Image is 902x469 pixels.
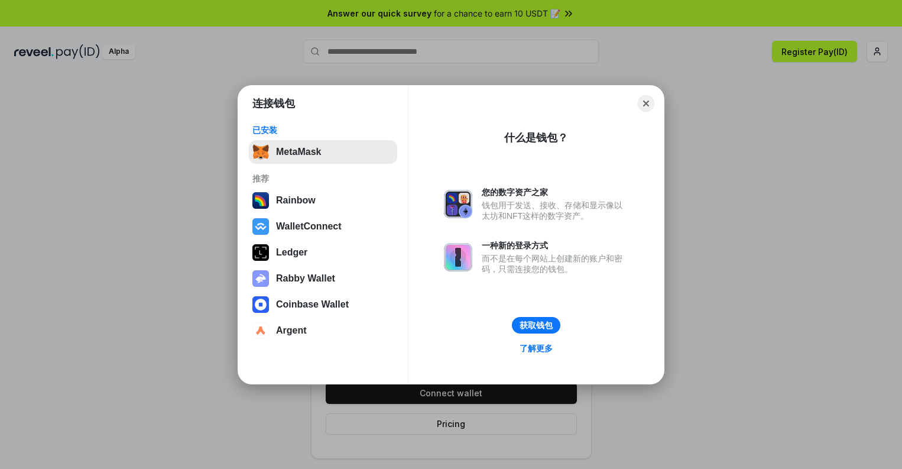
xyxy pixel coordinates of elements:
img: svg+xml,%3Csvg%20xmlns%3D%22http%3A%2F%2Fwww.w3.org%2F2000%2Fsvg%22%20fill%3D%22none%22%20viewBox... [444,190,472,218]
button: Close [638,95,654,112]
div: Rabby Wallet [276,273,335,284]
img: svg+xml,%3Csvg%20xmlns%3D%22http%3A%2F%2Fwww.w3.org%2F2000%2Fsvg%22%20fill%3D%22none%22%20viewBox... [252,270,269,287]
button: Argent [249,319,397,342]
img: svg+xml,%3Csvg%20width%3D%2228%22%20height%3D%2228%22%20viewBox%3D%220%200%2028%2028%22%20fill%3D... [252,296,269,313]
button: MetaMask [249,140,397,164]
div: 了解更多 [520,343,553,354]
h1: 连接钱包 [252,96,295,111]
div: Ledger [276,247,307,258]
button: Rabby Wallet [249,267,397,290]
img: svg+xml,%3Csvg%20width%3D%2228%22%20height%3D%2228%22%20viewBox%3D%220%200%2028%2028%22%20fill%3D... [252,218,269,235]
div: 推荐 [252,173,394,184]
button: Rainbow [249,189,397,212]
img: svg+xml,%3Csvg%20fill%3D%22none%22%20height%3D%2233%22%20viewBox%3D%220%200%2035%2033%22%20width%... [252,144,269,160]
div: 而不是在每个网站上创建新的账户和密码，只需连接您的钱包。 [482,253,628,274]
img: svg+xml,%3Csvg%20xmlns%3D%22http%3A%2F%2Fwww.w3.org%2F2000%2Fsvg%22%20width%3D%2228%22%20height%3... [252,244,269,261]
button: Ledger [249,241,397,264]
img: svg+xml,%3Csvg%20width%3D%2228%22%20height%3D%2228%22%20viewBox%3D%220%200%2028%2028%22%20fill%3D... [252,322,269,339]
div: Rainbow [276,195,316,206]
div: 获取钱包 [520,320,553,331]
div: Argent [276,325,307,336]
a: 了解更多 [512,341,560,356]
div: 钱包用于发送、接收、存储和显示像以太坊和NFT这样的数字资产。 [482,200,628,221]
div: 您的数字资产之家 [482,187,628,198]
div: WalletConnect [276,221,342,232]
button: 获取钱包 [512,317,560,334]
button: Coinbase Wallet [249,293,397,316]
img: svg+xml,%3Csvg%20xmlns%3D%22http%3A%2F%2Fwww.w3.org%2F2000%2Fsvg%22%20fill%3D%22none%22%20viewBox... [444,243,472,271]
div: 一种新的登录方式 [482,240,628,251]
div: 已安装 [252,125,394,135]
button: WalletConnect [249,215,397,238]
div: MetaMask [276,147,321,157]
div: Coinbase Wallet [276,299,349,310]
img: svg+xml,%3Csvg%20width%3D%22120%22%20height%3D%22120%22%20viewBox%3D%220%200%20120%20120%22%20fil... [252,192,269,209]
div: 什么是钱包？ [504,131,568,145]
